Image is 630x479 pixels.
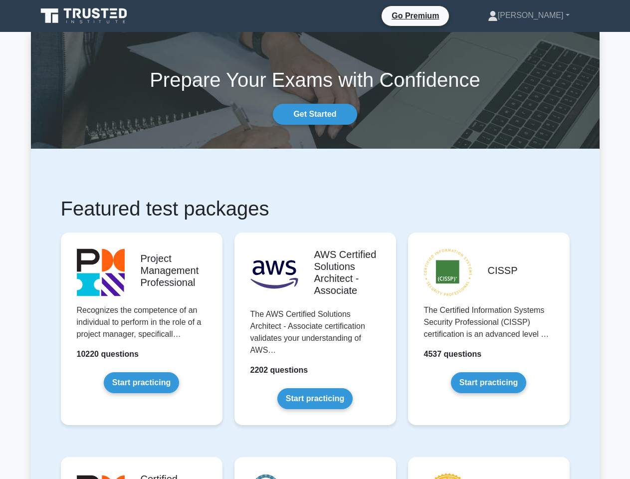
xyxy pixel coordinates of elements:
[61,197,570,221] h1: Featured test packages
[31,68,600,92] h1: Prepare Your Exams with Confidence
[273,104,357,125] a: Get Started
[386,9,445,22] a: Go Premium
[277,388,353,409] a: Start practicing
[104,372,179,393] a: Start practicing
[451,372,526,393] a: Start practicing
[464,5,594,25] a: [PERSON_NAME]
